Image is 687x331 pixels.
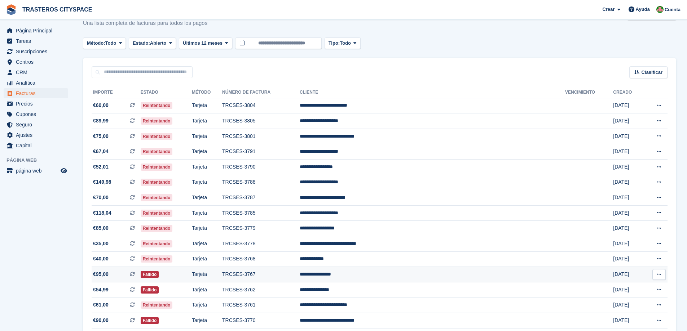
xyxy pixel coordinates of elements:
td: TRCSES-3805 [222,113,300,129]
span: Tipo: [329,40,340,47]
button: Tipo: Todo [325,37,361,49]
span: Todo [105,40,116,47]
td: TRCSES-3787 [222,190,300,206]
span: Seguro [16,120,59,130]
th: Número de factura [222,87,300,98]
td: [DATE] [613,221,643,236]
td: Tarjeta [192,282,222,298]
td: [DATE] [613,129,643,144]
td: [DATE] [613,313,643,328]
td: Tarjeta [192,190,222,206]
img: CitySpace [656,6,664,13]
a: menu [4,140,68,151]
th: Vencimiento [565,87,613,98]
td: TRCSES-3778 [222,236,300,252]
span: Reintentando [141,133,173,140]
td: [DATE] [613,267,643,282]
span: Abierto [150,40,167,47]
span: €118,04 [93,209,111,217]
a: menu [4,99,68,109]
span: Reintentando [141,210,173,217]
td: TRCSES-3767 [222,267,300,282]
span: €89,99 [93,117,109,125]
td: TRCSES-3788 [222,175,300,190]
td: Tarjeta [192,313,222,328]
a: Vista previa de la tienda [60,166,68,175]
button: Últimos 12 meses [179,37,232,49]
td: Tarjeta [192,144,222,160]
span: CRM [16,67,59,77]
span: Reintentando [141,179,173,186]
span: Página web [6,157,72,164]
a: menu [4,26,68,36]
td: [DATE] [613,144,643,160]
td: [DATE] [613,236,643,252]
span: Centros [16,57,59,67]
th: Importe [92,87,141,98]
span: Reintentando [141,255,173,263]
span: Precios [16,99,59,109]
td: Tarjeta [192,205,222,221]
span: Página Principal [16,26,59,36]
span: Últimos 12 meses [183,40,223,47]
span: €85,00 [93,224,109,232]
span: Reintentando [141,148,173,155]
span: Reintentando [141,225,173,232]
span: €67,04 [93,148,109,155]
th: Creado [613,87,643,98]
span: Ajustes [16,130,59,140]
span: Fallido [141,317,159,324]
td: Tarjeta [192,129,222,144]
span: Suscripciones [16,46,59,57]
span: Tareas [16,36,59,46]
span: Método: [87,40,105,47]
td: Tarjeta [192,236,222,252]
td: [DATE] [613,113,643,129]
span: Reintentando [141,102,173,109]
span: Crear [602,6,615,13]
span: €60,00 [93,102,109,109]
span: Analítica [16,78,59,88]
span: €40,00 [93,255,109,263]
span: Cupones [16,109,59,119]
span: Estado: [133,40,150,47]
td: TRCSES-3768 [222,251,300,267]
a: menu [4,130,68,140]
td: [DATE] [613,190,643,206]
span: Fallido [141,286,159,294]
td: TRCSES-3785 [222,205,300,221]
span: Reintentando [141,117,173,125]
a: menu [4,57,68,67]
a: menu [4,109,68,119]
td: Tarjeta [192,160,222,175]
td: Tarjeta [192,298,222,313]
a: menu [4,67,68,77]
td: [DATE] [613,298,643,313]
td: Tarjeta [192,267,222,282]
span: €52,01 [93,163,109,171]
span: €70,00 [93,194,109,201]
td: Tarjeta [192,251,222,267]
span: Cuenta [665,6,681,13]
td: Tarjeta [192,175,222,190]
span: Fallido [141,271,159,278]
span: Capital [16,140,59,151]
span: €35,00 [93,240,109,247]
td: [DATE] [613,282,643,298]
td: TRCSES-3791 [222,144,300,160]
a: menu [4,120,68,130]
span: Clasificar [641,69,662,76]
td: [DATE] [613,175,643,190]
span: €54,99 [93,286,109,294]
span: €61,00 [93,301,109,309]
td: TRCSES-3779 [222,221,300,236]
a: menu [4,78,68,88]
td: TRCSES-3762 [222,282,300,298]
span: €149,98 [93,178,111,186]
span: Reintentando [141,194,173,201]
span: página web [16,166,59,176]
td: Tarjeta [192,98,222,113]
td: Tarjeta [192,113,222,129]
td: [DATE] [613,160,643,175]
td: TRCSES-3770 [222,313,300,328]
